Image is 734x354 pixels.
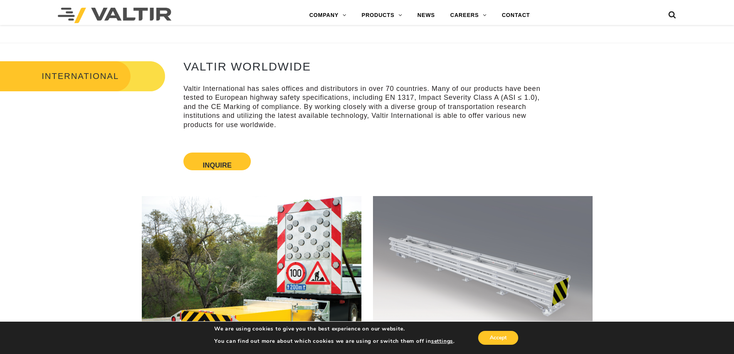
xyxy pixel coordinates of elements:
[302,8,354,23] a: COMPANY
[214,338,455,345] p: You can find out more about which cookies we are using or switch them off in .
[494,8,537,23] a: CONTACT
[354,8,410,23] a: PRODUCTS
[58,8,171,23] img: Valtir
[203,162,232,163] button: Inquire
[410,8,442,23] a: NEWS
[478,331,518,345] button: Accept
[214,325,455,332] p: We are using cookies to give you the best experience on our website.
[183,84,551,129] p: Valtir International has sales offices and distributors in over 70 countries. Many of our product...
[443,8,494,23] a: CAREERS
[431,338,453,345] button: settings
[183,60,551,73] h2: VALTIR WORLDWIDE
